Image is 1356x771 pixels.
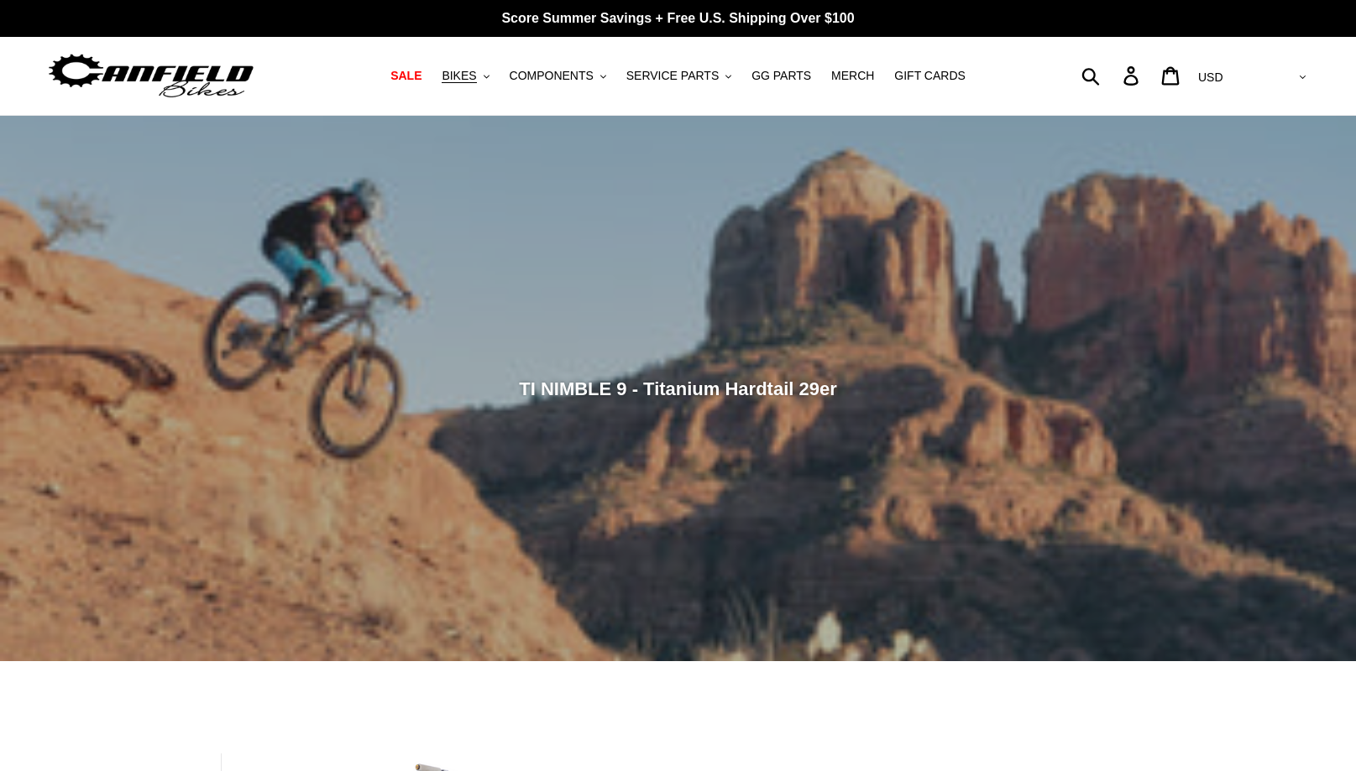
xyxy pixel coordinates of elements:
span: GIFT CARDS [894,69,966,83]
a: GIFT CARDS [886,65,974,87]
span: SERVICE PARTS [626,69,719,83]
span: SALE [390,69,421,83]
a: SALE [382,65,430,87]
button: COMPONENTS [501,65,615,87]
span: BIKES [442,69,476,83]
button: SERVICE PARTS [618,65,740,87]
span: GG PARTS [751,69,811,83]
a: MERCH [823,65,882,87]
img: Canfield Bikes [46,49,256,102]
span: TI NIMBLE 9 - Titanium Hardtail 29er [519,378,837,399]
button: BIKES [433,65,497,87]
a: GG PARTS [743,65,819,87]
span: MERCH [831,69,874,83]
input: Search [1091,57,1133,94]
span: COMPONENTS [510,69,594,83]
